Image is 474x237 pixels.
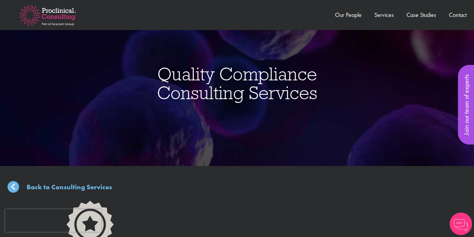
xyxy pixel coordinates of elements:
img: Chatbot [450,213,472,235]
a: Services [374,11,394,19]
a: Contact [449,11,467,19]
span: Quality Compliance Consulting Services [157,62,317,104]
p: Back to Consulting Services [27,182,112,192]
iframe: reCAPTCHA [5,209,101,232]
a: Our People [335,11,362,19]
a: Case Studies [407,11,436,19]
